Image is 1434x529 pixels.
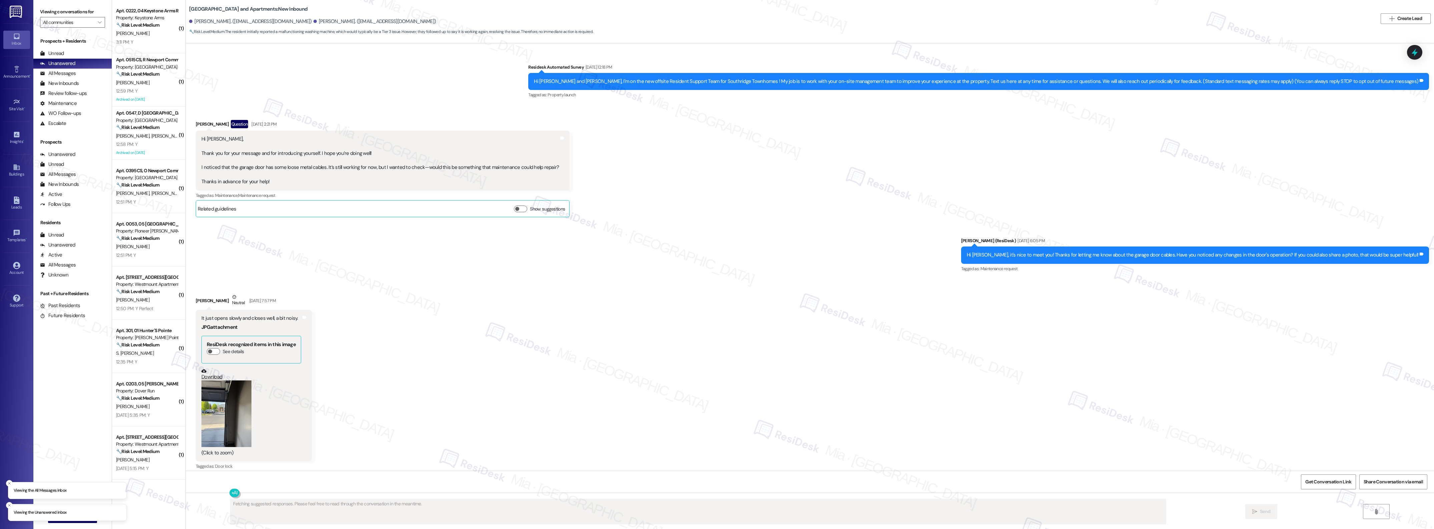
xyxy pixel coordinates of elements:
div: Property: [PERSON_NAME] Pointe [116,334,178,341]
div: Past + Future Residents [33,290,112,297]
div: It just opens slowly and closes well, a bit noisy. [201,315,301,322]
div: Tagged as: [961,264,1429,273]
div: Unanswered [40,242,75,249]
span: Maintenance request [980,266,1018,271]
span: [PERSON_NAME] [116,403,149,409]
div: [DATE] 5:35 PM: Y [116,412,150,418]
input: All communities [43,17,94,28]
div: Review follow-ups [40,90,87,97]
div: Apt. 0547, D [GEOGRAPHIC_DATA] I [116,110,178,117]
div: Apt. 0053, 05 [GEOGRAPHIC_DATA][PERSON_NAME] [116,221,178,228]
label: See details [223,348,244,355]
div: Property: [GEOGRAPHIC_DATA] [116,174,178,181]
div: [DATE] 2:21 PM [250,121,276,128]
span: [PERSON_NAME] [116,80,149,86]
span: [PERSON_NAME] [151,190,185,196]
div: Residesk Automated Survey [528,64,1429,73]
div: 12:35 PM: Y [116,359,137,365]
span: Maintenance , [215,193,238,198]
a: Site Visit • [3,96,30,114]
div: (Click to zoom) [201,449,301,456]
span: Property launch [548,92,576,98]
div: [DATE] 6:05 PM [1016,237,1045,244]
div: All Messages [40,262,76,268]
div: [PERSON_NAME] [196,120,570,131]
div: Unanswered [40,151,75,158]
strong: 🔧 Risk Level: Medium [189,29,224,34]
div: [PERSON_NAME] [196,293,312,310]
textarea: Fetching suggested responses. Please feel free to read through the conversation in the meantime. [230,499,1166,524]
div: [DATE] 12:18 PM [584,64,612,71]
span: Door lock [215,463,232,469]
div: Property: Keystone Arms [116,14,178,21]
i:  [98,20,101,25]
div: 12:51 PM: Y [116,199,136,205]
div: Follow Ups [40,201,71,208]
button: Get Conversation Link [1301,474,1356,489]
div: [PERSON_NAME] (ResiDesk) [961,237,1429,247]
div: Unknown [40,271,68,278]
div: Tagged as: [528,90,1429,100]
div: WO Follow-ups [40,110,81,117]
div: Archived on [DATE] [115,95,178,104]
a: Leads [3,195,30,213]
div: Apt. 0395CS, O Newport Commons II [116,167,178,174]
label: Show suggestions [530,206,565,213]
div: Active [40,252,62,259]
div: [DATE] 5:15 PM: Y [116,465,148,471]
strong: 🔧 Risk Level: Medium [116,124,159,130]
span: Send [1260,508,1270,515]
img: ResiDesk Logo [10,6,23,18]
div: [PERSON_NAME]. ([EMAIL_ADDRESS][DOMAIN_NAME]) [189,18,312,25]
div: [DATE] 7:57 PM [248,297,276,304]
div: New Inbounds [40,80,79,87]
span: Maintenance request [238,193,275,198]
div: Archived on [DATE] [115,149,178,157]
span: [PERSON_NAME] [116,297,149,303]
div: 12:58 PM: Y [116,141,137,147]
span: [PERSON_NAME] [116,190,151,196]
button: Zoom image [201,380,251,447]
div: Escalate [40,120,66,127]
a: Account [3,260,30,278]
div: Property: [GEOGRAPHIC_DATA] [116,117,178,124]
span: Get Conversation Link [1305,478,1351,485]
p: Viewing the All Messages inbox [14,488,67,494]
div: Question [231,120,248,128]
div: Hi [PERSON_NAME] and [PERSON_NAME], I'm on the new offsite Resident Support Team for Southridge T... [534,78,1418,85]
strong: 🔧 Risk Level: Medium [116,342,159,348]
span: : The resident initially reported a malfunctioning washing machine, which would typically be a Ti... [189,28,593,35]
strong: 🔧 Risk Level: Medium [116,71,159,77]
div: Tagged as: [196,191,570,200]
div: Residents [33,219,112,226]
div: Tagged as: [196,461,312,471]
span: • [30,73,31,78]
span: [PERSON_NAME] [116,133,151,139]
span: S. [PERSON_NAME] [116,350,154,356]
i:  [1389,16,1394,21]
div: [PERSON_NAME]. ([EMAIL_ADDRESS][DOMAIN_NAME]) [313,18,436,25]
div: Prospects + Residents [33,38,112,45]
div: Property: Westmount Apartments [116,441,178,448]
div: Prospects [33,139,112,146]
div: Apt. [STREET_ADDRESS][GEOGRAPHIC_DATA] Homes [116,274,178,281]
span: • [23,138,24,143]
label: Viewing conversations for [40,7,105,17]
div: Property: Pioneer [PERSON_NAME] [116,228,178,235]
div: Property: Dover Run [116,387,178,394]
a: Inbox [3,31,30,49]
strong: 🔧 Risk Level: Medium [116,182,159,188]
span: [PERSON_NAME] [116,457,149,463]
div: Related guidelines [198,206,236,215]
strong: 🔧 Risk Level: Medium [116,22,159,28]
span: [PERSON_NAME] [151,133,185,139]
b: JPG attachment [201,324,237,330]
div: Unread [40,161,64,168]
div: 3:11 PM: Y [116,39,133,45]
div: Hi [PERSON_NAME], it's nice to meet you! Thanks for letting me know about the garage door cables.... [967,252,1418,259]
strong: 🔧 Risk Level: Medium [116,448,159,454]
div: Apt. 0203, 05 [PERSON_NAME] Dover LLC [116,380,178,387]
div: Property: [GEOGRAPHIC_DATA] [116,64,178,71]
span: Create Lead [1397,15,1422,22]
strong: 🔧 Risk Level: Medium [116,288,159,294]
